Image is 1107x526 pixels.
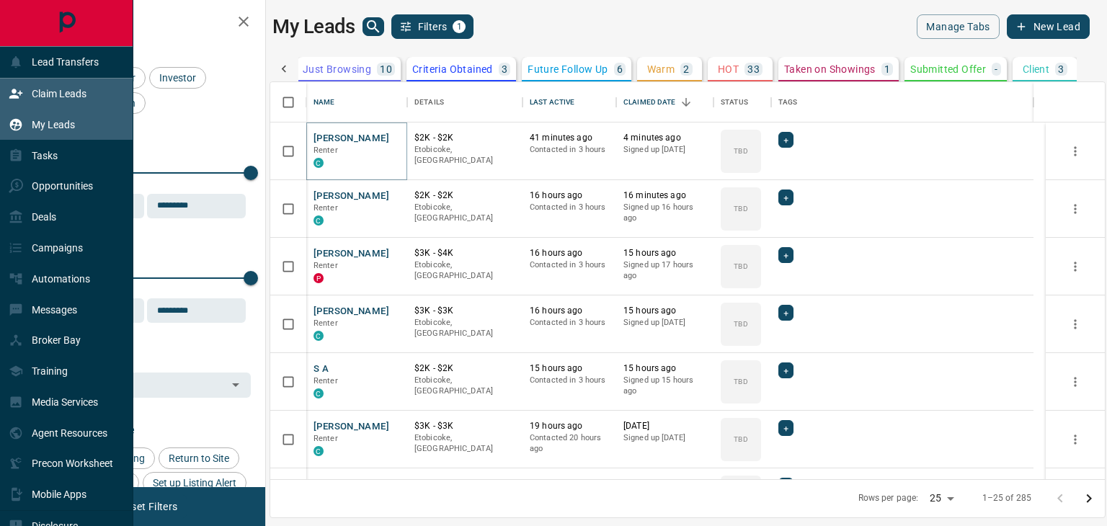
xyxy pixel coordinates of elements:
[1064,256,1086,277] button: more
[530,375,609,386] p: Contacted in 3 hours
[676,92,696,112] button: Sort
[783,478,788,493] span: +
[149,67,206,89] div: Investor
[154,72,201,84] span: Investor
[454,22,464,32] span: 1
[528,64,608,74] p: Future Follow Up
[314,362,329,376] button: S A
[783,133,788,147] span: +
[414,317,515,339] p: Etobicoke, [GEOGRAPHIC_DATA]
[314,132,389,146] button: [PERSON_NAME]
[884,64,890,74] p: 1
[110,494,187,519] button: Reset Filters
[314,203,338,213] span: Renter
[734,261,747,272] p: TBD
[910,64,986,74] p: Submitted Offer
[784,64,876,74] p: Taken on Showings
[783,190,788,205] span: +
[530,82,574,122] div: Last Active
[414,420,515,432] p: $3K - $3K
[623,317,706,329] p: Signed up [DATE]
[414,432,515,455] p: Etobicoke, [GEOGRAPHIC_DATA]
[530,305,609,317] p: 16 hours ago
[623,420,706,432] p: [DATE]
[414,247,515,259] p: $3K - $4K
[623,432,706,444] p: Signed up [DATE]
[314,478,389,491] button: [PERSON_NAME]
[778,478,793,494] div: +
[314,158,324,168] div: condos.ca
[159,447,239,469] div: Return to Site
[734,434,747,445] p: TBD
[734,203,747,214] p: TBD
[783,306,788,320] span: +
[995,64,997,74] p: -
[924,488,959,509] div: 25
[683,64,689,74] p: 2
[1064,429,1086,450] button: more
[917,14,999,39] button: Manage Tabs
[380,64,392,74] p: 10
[858,492,919,504] p: Rows per page:
[414,362,515,375] p: $2K - $2K
[314,420,389,434] button: [PERSON_NAME]
[306,82,407,122] div: Name
[623,190,706,202] p: 16 minutes ago
[623,362,706,375] p: 15 hours ago
[778,132,793,148] div: +
[1058,64,1064,74] p: 3
[314,318,338,328] span: Renter
[1064,141,1086,162] button: more
[530,190,609,202] p: 16 hours ago
[1007,14,1090,39] button: New Lead
[314,388,324,398] div: condos.ca
[314,376,338,385] span: Renter
[623,144,706,156] p: Signed up [DATE]
[623,259,706,282] p: Signed up 17 hours ago
[530,247,609,259] p: 16 hours ago
[314,305,389,318] button: [PERSON_NAME]
[414,82,444,122] div: Details
[623,202,706,224] p: Signed up 16 hours ago
[623,82,676,122] div: Claimed Date
[623,305,706,317] p: 15 hours ago
[530,362,609,375] p: 15 hours ago
[778,190,793,205] div: +
[391,14,474,39] button: Filters1
[623,375,706,397] p: Signed up 15 hours ago
[530,202,609,213] p: Contacted in 3 hours
[314,190,389,203] button: [PERSON_NAME]
[530,144,609,156] p: Contacted in 3 hours
[734,146,747,156] p: TBD
[647,64,675,74] p: Warm
[303,64,371,74] p: Just Browsing
[783,421,788,435] span: +
[530,432,609,455] p: Contacted 20 hours ago
[414,202,515,224] p: Etobicoke, [GEOGRAPHIC_DATA]
[713,82,771,122] div: Status
[778,362,793,378] div: +
[530,317,609,329] p: Contacted in 3 hours
[721,82,748,122] div: Status
[734,318,747,329] p: TBD
[718,64,739,74] p: HOT
[623,247,706,259] p: 15 hours ago
[778,305,793,321] div: +
[623,132,706,144] p: 4 minutes ago
[414,375,515,397] p: Etobicoke, [GEOGRAPHIC_DATA]
[414,478,515,490] p: $2K - $3K
[143,472,246,494] div: Set up Listing Alert
[1064,313,1086,335] button: more
[164,453,234,464] span: Return to Site
[414,305,515,317] p: $3K - $3K
[982,492,1031,504] p: 1–25 of 285
[530,132,609,144] p: 41 minutes ago
[747,64,760,74] p: 33
[783,248,788,262] span: +
[414,144,515,166] p: Etobicoke, [GEOGRAPHIC_DATA]
[617,64,623,74] p: 6
[616,82,713,122] div: Claimed Date
[623,478,706,490] p: [DATE]
[778,82,798,122] div: Tags
[530,420,609,432] p: 19 hours ago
